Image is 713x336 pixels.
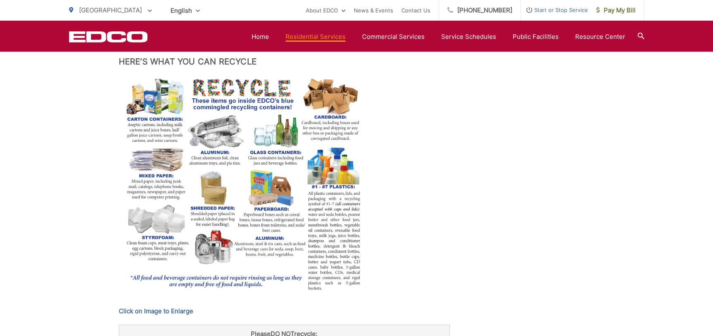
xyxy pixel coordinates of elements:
[252,32,269,42] a: Home
[79,6,142,14] span: [GEOGRAPHIC_DATA]
[513,32,559,42] a: Public Facilities
[362,32,425,42] a: Commercial Services
[286,32,346,42] a: Residential Services
[575,32,625,42] a: Resource Center
[306,5,346,15] a: About EDCO
[596,5,636,15] span: Pay My Bill
[401,5,430,15] a: Contact Us
[441,32,496,42] a: Service Schedules
[119,57,595,67] h2: Here’s What You Can Recycle
[119,306,193,316] a: Click on Image to Enlarge
[164,3,206,18] span: English
[354,5,393,15] a: News & Events
[69,31,148,43] a: EDCD logo. Return to the homepage.
[119,76,367,295] img: image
